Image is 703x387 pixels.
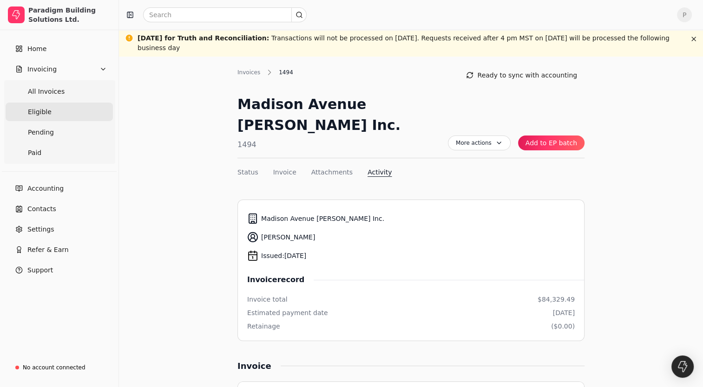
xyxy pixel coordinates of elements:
span: Invoicing [27,64,57,74]
button: Attachments [311,168,353,177]
div: Open Intercom Messenger [671,355,694,378]
span: Support [27,265,53,275]
button: Activity [368,168,392,177]
div: [DATE] [553,308,575,318]
div: Transactions will not be processed on [DATE]. Requests received after 4 pm MST on [DATE] will be ... [138,33,684,53]
a: All Invoices [6,82,113,101]
button: Invoice [273,168,296,177]
span: Pending [28,128,54,137]
a: Home [4,39,115,58]
span: Accounting [27,184,64,193]
div: Madison Avenue [PERSON_NAME] Inc. [237,94,448,135]
div: Paradigm Building Solutions Ltd. [28,6,111,24]
button: Support [4,261,115,279]
span: [DATE] for Truth and Reconciliation : [138,34,269,42]
button: Ready to sync with accounting [459,68,585,83]
a: Pending [6,123,113,142]
button: Status [237,168,258,177]
span: Invoice record [247,274,314,285]
div: Estimated payment date [247,308,328,318]
a: Settings [4,220,115,239]
div: No account connected [23,363,85,372]
a: Paid [6,143,113,162]
button: P [677,7,692,22]
span: Paid [28,148,41,158]
button: Add to EP batch [518,135,585,150]
div: Retainage [247,322,280,331]
span: [PERSON_NAME] [261,232,315,242]
input: Search [143,7,307,22]
span: Contacts [27,204,56,214]
a: Accounting [4,179,115,198]
nav: Breadcrumb [237,68,298,77]
span: Home [27,44,46,54]
a: Eligible [6,103,113,121]
button: Invoicing [4,60,115,78]
div: ($0.00) [551,322,575,331]
span: Issued: [DATE] [261,251,306,261]
a: Contacts [4,200,115,218]
div: Invoice [237,360,281,372]
span: Settings [27,225,54,234]
div: 1494 [274,68,298,77]
span: All Invoices [28,87,65,97]
button: More actions [448,135,511,150]
div: Invoice total [247,295,288,304]
span: Eligible [28,107,52,117]
span: Madison Avenue [PERSON_NAME] Inc. [261,214,384,224]
div: Invoices [237,68,265,77]
span: Refer & Earn [27,245,69,255]
div: $84,329.49 [538,295,575,304]
a: No account connected [4,359,115,376]
div: 1494 [237,139,448,150]
button: Refer & Earn [4,240,115,259]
